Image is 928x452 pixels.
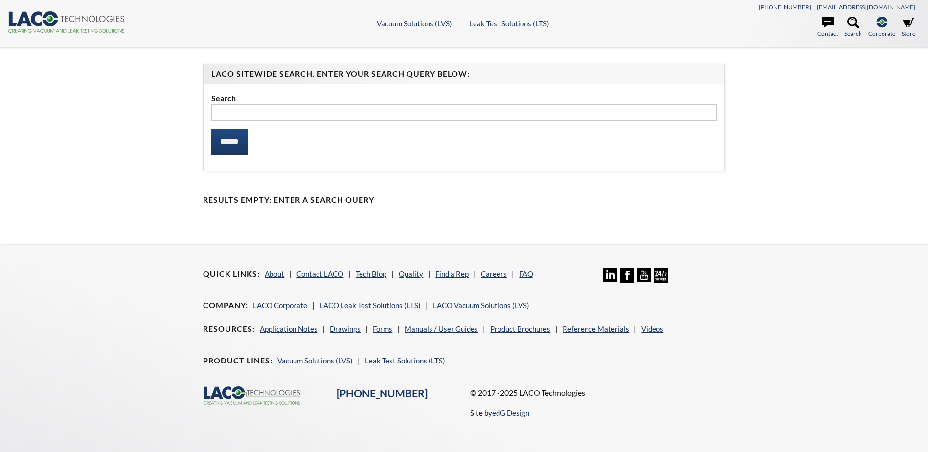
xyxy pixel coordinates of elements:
h4: Product Lines [203,356,272,366]
a: Search [844,17,862,38]
a: [PHONE_NUMBER] [337,387,428,400]
a: Store [902,17,915,38]
h4: Quick Links [203,269,260,279]
a: Careers [481,270,507,278]
a: Forms [373,324,392,333]
a: Reference Materials [563,324,629,333]
a: edG Design [492,408,529,417]
h4: LACO Sitewide Search. Enter your Search Query Below: [211,69,716,79]
a: Application Notes [260,324,317,333]
a: Manuals / User Guides [405,324,478,333]
img: 24/7 Support Icon [654,268,668,282]
a: Product Brochures [490,324,550,333]
a: Leak Test Solutions (LTS) [469,19,549,28]
a: Vacuum Solutions (LVS) [277,356,353,365]
label: Search [211,92,716,105]
a: LACO Leak Test Solutions (LTS) [319,301,421,310]
a: 24/7 Support [654,275,668,284]
a: About [265,270,284,278]
a: Contact [817,17,838,38]
a: Leak Test Solutions (LTS) [365,356,445,365]
a: Videos [641,324,663,333]
a: [EMAIL_ADDRESS][DOMAIN_NAME] [817,3,915,11]
a: Contact LACO [296,270,343,278]
a: Quality [399,270,423,278]
a: Tech Blog [356,270,386,278]
h4: Resources [203,324,255,334]
span: Corporate [868,29,895,38]
h4: Results Empty: Enter a Search Query [203,195,724,205]
a: LACO Vacuum Solutions (LVS) [433,301,529,310]
p: © 2017 -2025 LACO Technologies [470,386,725,399]
a: FAQ [519,270,533,278]
a: Vacuum Solutions (LVS) [377,19,452,28]
h4: Company [203,300,248,311]
a: LACO Corporate [253,301,307,310]
a: Drawings [330,324,361,333]
p: Site by [470,407,529,419]
a: Find a Rep [435,270,469,278]
a: [PHONE_NUMBER] [759,3,811,11]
